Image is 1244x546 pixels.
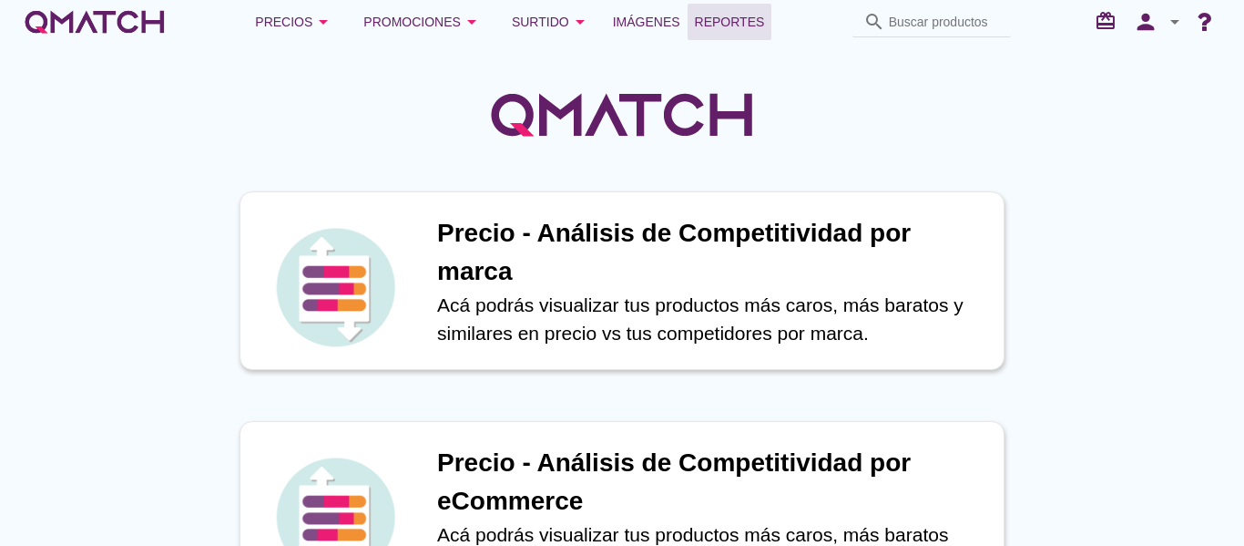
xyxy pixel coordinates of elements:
[889,7,1000,36] input: Buscar productos
[688,4,772,40] a: Reportes
[1164,11,1186,33] i: arrow_drop_down
[695,11,765,33] span: Reportes
[1127,9,1164,35] i: person
[461,11,483,33] i: arrow_drop_down
[613,11,680,33] span: Imágenes
[271,223,399,351] img: icon
[437,214,985,291] h1: Precio - Análisis de Competitividad por marca
[1095,10,1124,32] i: redeem
[606,4,688,40] a: Imágenes
[363,11,483,33] div: Promociones
[312,11,334,33] i: arrow_drop_down
[569,11,591,33] i: arrow_drop_down
[255,11,334,33] div: Precios
[485,69,759,160] img: QMatchLogo
[22,4,168,40] a: white-qmatch-logo
[349,4,497,40] button: Promociones
[863,11,885,33] i: search
[240,4,349,40] button: Precios
[437,291,985,348] p: Acá podrás visualizar tus productos más caros, más baratos y similares en precio vs tus competido...
[512,11,591,33] div: Surtido
[437,444,985,520] h1: Precio - Análisis de Competitividad por eCommerce
[214,191,1030,370] a: iconPrecio - Análisis de Competitividad por marcaAcá podrás visualizar tus productos más caros, m...
[497,4,606,40] button: Surtido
